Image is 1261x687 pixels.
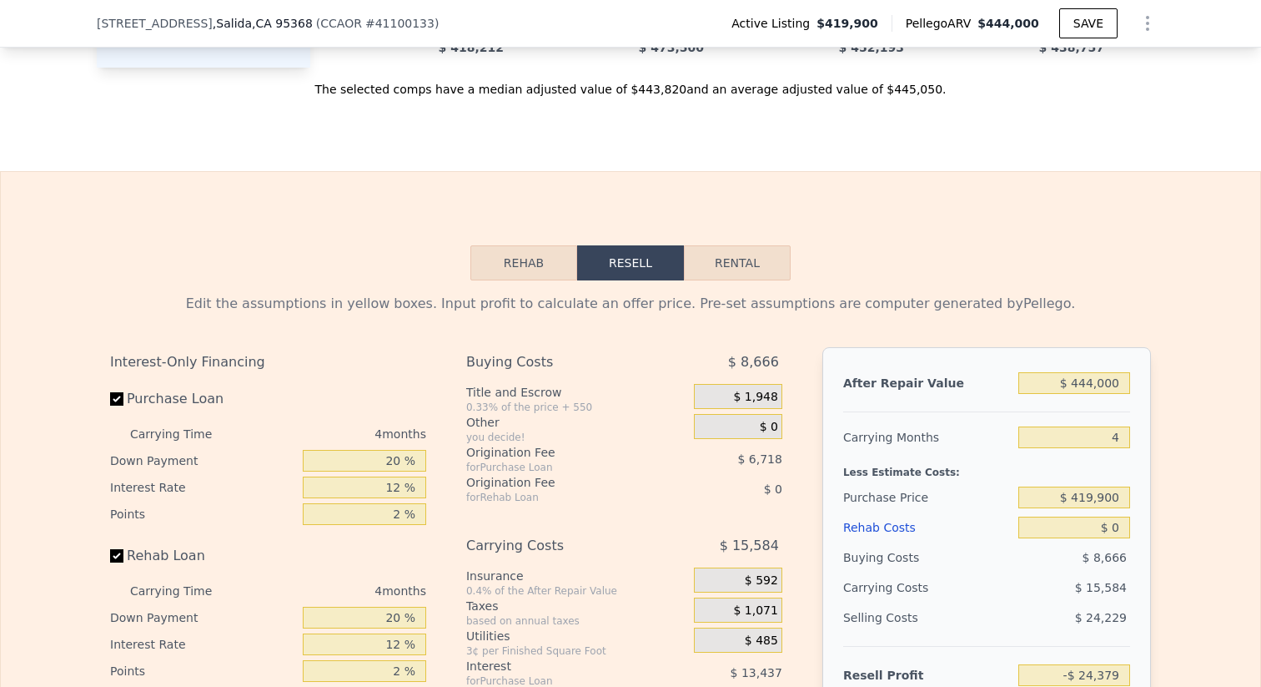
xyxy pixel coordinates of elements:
div: Edit the assumptions in yellow boxes. Input profit to calculate an offer price. Pre-set assumptio... [110,294,1151,314]
span: , Salida [213,15,313,32]
div: 3¢ per Finished Square Foot [466,644,687,658]
button: Rehab [470,245,577,280]
div: Insurance [466,568,687,584]
span: $ 418,212 [439,41,504,54]
span: $ 24,229 [1075,611,1127,624]
div: Carrying Months [843,422,1012,452]
div: Carrying Costs [843,573,947,603]
div: Carrying Time [130,578,239,604]
button: SAVE [1059,8,1118,38]
div: Purchase Price [843,482,1012,513]
div: Title and Escrow [466,384,687,401]
span: $ 592 [745,573,778,588]
div: Interest Rate [110,474,296,501]
div: you decide! [466,431,687,444]
div: Interest Rate [110,631,296,658]
div: Rehab Costs [843,513,1012,543]
span: $ 0 [760,420,778,435]
div: for Rehab Loan [466,491,652,504]
div: Buying Costs [843,543,1012,573]
div: Down Payment [110,604,296,631]
div: 4 months [245,578,426,604]
span: $ 15,584 [1075,581,1127,594]
div: 0.4% of the After Repair Value [466,584,687,598]
span: [STREET_ADDRESS] [97,15,213,32]
div: Carrying Costs [466,531,652,561]
span: Active Listing [731,15,816,32]
span: $ 8,666 [728,347,779,377]
div: 0.33% of the price + 550 [466,401,687,414]
div: Origination Fee [466,444,652,461]
span: $ 485 [745,634,778,649]
span: $ 1,948 [733,390,777,405]
span: $ 8,666 [1083,551,1127,564]
label: Purchase Loan [110,384,296,414]
span: # 41100133 [365,17,435,30]
input: Rehab Loan [110,549,123,563]
div: Less Estimate Costs: [843,452,1130,482]
div: Points [110,501,296,528]
div: 4 months [245,421,426,447]
div: Down Payment [110,447,296,474]
div: Selling Costs [843,603,1012,633]
div: Points [110,658,296,684]
button: Rental [684,245,791,280]
span: $ 438,757 [1039,41,1104,54]
button: Show Options [1131,7,1164,40]
span: $ 1,071 [733,604,777,619]
button: Resell [577,245,684,280]
div: The selected comps have a median adjusted value of $443,820 and an average adjusted value of $445... [97,68,1164,98]
span: $ 473,500 [639,41,704,54]
div: Interest [466,658,652,674]
span: $ 452,193 [839,41,904,54]
div: Interest-Only Financing [110,347,426,377]
div: After Repair Value [843,368,1012,398]
span: $ 6,718 [737,452,781,466]
span: $ 0 [764,482,782,496]
div: Buying Costs [466,347,652,377]
span: $444,000 [977,17,1039,30]
span: $ 15,584 [720,531,779,561]
div: Utilities [466,628,687,644]
span: $ 13,437 [731,666,782,679]
div: Origination Fee [466,474,652,491]
input: Purchase Loan [110,392,123,406]
div: Taxes [466,598,687,614]
div: based on annual taxes [466,614,687,628]
span: , CA 95368 [252,17,313,30]
div: Other [466,414,687,431]
span: CCAOR [320,17,362,30]
div: Carrying Time [130,421,239,447]
span: $419,900 [816,15,878,32]
div: ( ) [316,15,440,32]
div: for Purchase Loan [466,461,652,474]
span: Pellego ARV [906,15,978,32]
label: Rehab Loan [110,541,296,571]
